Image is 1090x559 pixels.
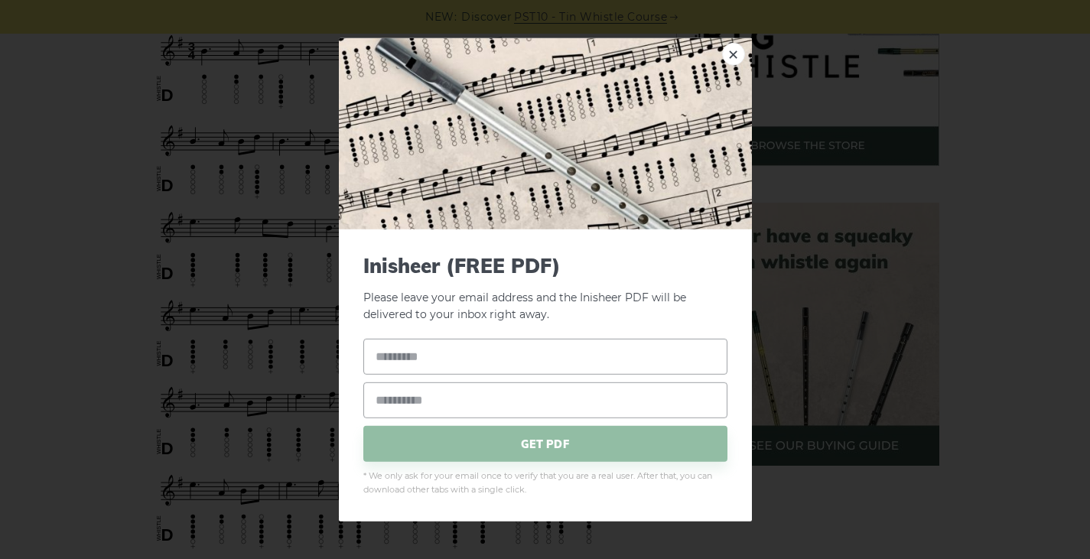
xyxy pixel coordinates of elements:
[363,253,727,277] span: Inisheer (FREE PDF)
[363,253,727,323] p: Please leave your email address and the Inisheer PDF will be delivered to your inbox right away.
[363,470,727,497] span: * We only ask for your email once to verify that you are a real user. After that, you can downloa...
[363,426,727,462] span: GET PDF
[722,42,745,65] a: ×
[339,37,752,229] img: Tin Whistle Tab Preview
